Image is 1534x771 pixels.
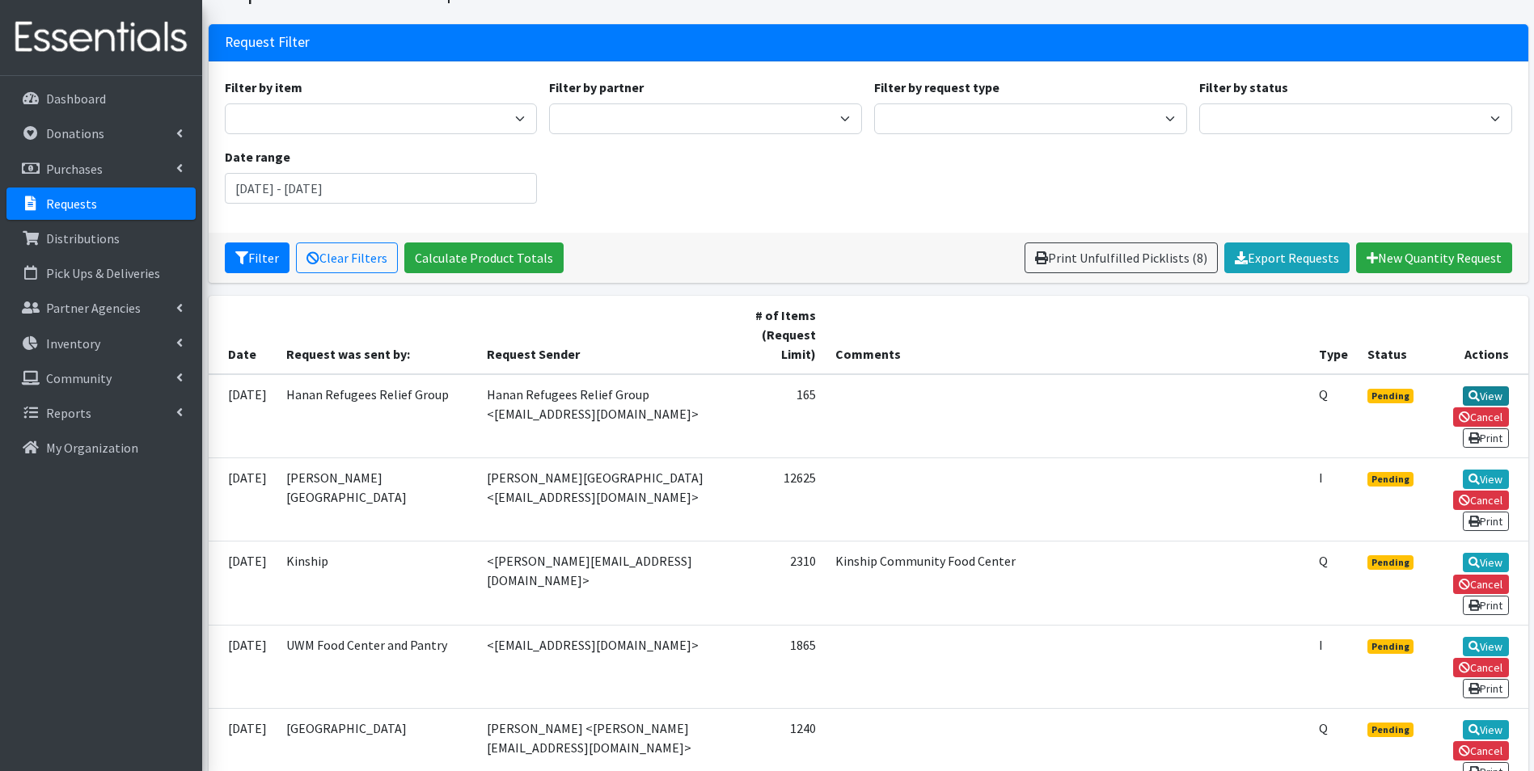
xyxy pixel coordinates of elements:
td: <[PERSON_NAME][EMAIL_ADDRESS][DOMAIN_NAME]> [477,541,725,625]
a: Partner Agencies [6,292,196,324]
a: Print [1463,428,1509,448]
a: Inventory [6,327,196,360]
td: [PERSON_NAME][GEOGRAPHIC_DATA] <[EMAIL_ADDRESS][DOMAIN_NAME]> [477,457,725,541]
td: [DATE] [209,541,277,625]
span: Pending [1367,555,1414,570]
td: 1865 [725,625,826,708]
td: 2310 [725,541,826,625]
td: [DATE] [209,625,277,708]
td: 12625 [725,457,826,541]
th: Status [1358,296,1426,374]
a: My Organization [6,432,196,464]
a: Dashboard [6,82,196,115]
a: Pick Ups & Deliveries [6,257,196,289]
td: Kinship Community Food Center [826,541,1309,625]
a: Print [1463,679,1509,698]
td: 165 [725,374,826,458]
span: Pending [1367,639,1414,654]
td: [PERSON_NAME][GEOGRAPHIC_DATA] [277,457,477,541]
a: Reports [6,397,196,429]
a: Print [1463,596,1509,615]
p: Donations [46,125,104,141]
a: New Quantity Request [1356,242,1512,273]
img: HumanEssentials [6,11,196,65]
a: View [1463,386,1509,406]
p: Dashboard [46,91,106,107]
a: View [1463,720,1509,739]
a: Cancel [1453,741,1509,760]
td: [DATE] [209,457,277,541]
a: View [1463,637,1509,656]
th: Request was sent by: [277,296,477,374]
a: Calculate Product Totals [404,242,564,273]
td: [DATE] [209,374,277,458]
a: Print [1463,512,1509,531]
a: Donations [6,117,196,150]
p: Purchases [46,161,103,177]
button: Filter [225,242,289,273]
td: UWM Food Center and Pantry [277,625,477,708]
a: Requests [6,187,196,220]
h3: Request Filter [225,34,310,51]
td: <[EMAIL_ADDRESS][DOMAIN_NAME]> [477,625,725,708]
a: Community [6,362,196,394]
label: Filter by partner [549,78,644,97]
abbr: Quantity [1319,553,1328,569]
label: Filter by request type [874,78,999,97]
a: Cancel [1453,491,1509,510]
th: Date [209,296,277,374]
input: January 1, 2011 - December 31, 2011 [225,173,538,204]
a: Distributions [6,222,196,255]
a: Print Unfulfilled Picklists (8) [1025,242,1218,273]
abbr: Quantity [1319,720,1328,736]
a: Export Requests [1224,242,1350,273]
a: Clear Filters [296,242,398,273]
p: Distributions [46,230,120,246]
th: # of Items (Request Limit) [725,296,826,374]
p: Requests [46,196,97,212]
label: Date range [225,147,290,166]
th: Type [1309,296,1358,374]
th: Actions [1426,296,1528,374]
a: Cancel [1453,407,1509,427]
a: Cancel [1453,575,1509,594]
td: Hanan Refugees Relief Group <[EMAIL_ADDRESS][DOMAIN_NAME]> [477,374,725,458]
td: Kinship [277,541,477,625]
p: Partner Agencies [46,300,141,316]
abbr: Individual [1319,470,1323,486]
th: Request Sender [477,296,725,374]
label: Filter by status [1199,78,1288,97]
a: Purchases [6,153,196,185]
span: Pending [1367,389,1414,403]
span: Pending [1367,723,1414,737]
a: View [1463,553,1509,572]
th: Comments [826,296,1309,374]
p: My Organization [46,440,138,456]
a: Cancel [1453,658,1509,677]
p: Community [46,370,112,386]
label: Filter by item [225,78,302,97]
p: Reports [46,405,91,421]
p: Pick Ups & Deliveries [46,265,160,281]
span: Pending [1367,472,1414,487]
abbr: Quantity [1319,386,1328,402]
td: Hanan Refugees Relief Group [277,374,477,458]
p: Inventory [46,335,100,352]
abbr: Individual [1319,637,1323,653]
a: View [1463,470,1509,489]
